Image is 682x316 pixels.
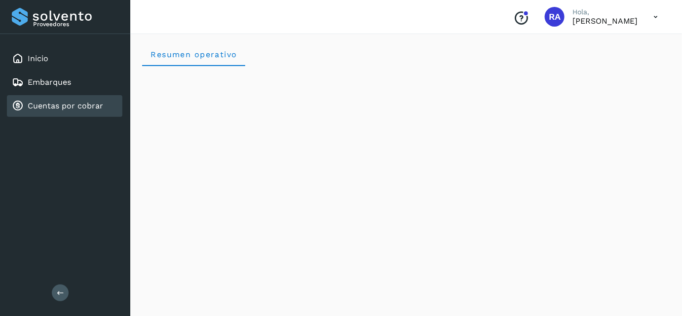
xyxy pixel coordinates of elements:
[572,8,638,16] p: Hola,
[150,50,237,59] span: Resumen operativo
[7,95,122,117] div: Cuentas por cobrar
[28,54,48,63] a: Inicio
[7,71,122,93] div: Embarques
[7,48,122,70] div: Inicio
[28,101,103,110] a: Cuentas por cobrar
[28,77,71,87] a: Embarques
[572,16,638,26] p: ROGELIO ALVAREZ PALOMO
[33,21,118,28] p: Proveedores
